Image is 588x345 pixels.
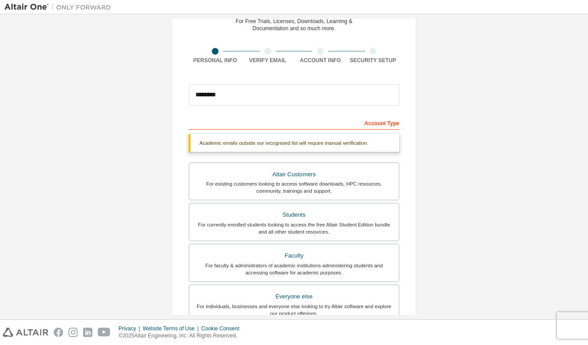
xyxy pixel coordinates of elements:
[189,57,242,64] div: Personal Info
[4,3,115,12] img: Altair One
[195,221,393,235] div: For currently enrolled students looking to access the free Altair Student Edition bundle and all ...
[294,57,347,64] div: Account Info
[189,134,399,152] div: Academic emails outside our recognised list will require manual verification.
[83,328,92,337] img: linkedin.svg
[242,57,294,64] div: Verify Email
[195,303,393,317] div: For individuals, businesses and everyone else looking to try Altair software and explore our prod...
[119,332,245,340] p: © 2025 Altair Engineering, Inc. All Rights Reserved.
[98,328,111,337] img: youtube.svg
[195,250,393,262] div: Faculty
[195,209,393,221] div: Students
[195,290,393,303] div: Everyone else
[3,328,48,337] img: altair_logo.svg
[54,328,63,337] img: facebook.svg
[143,325,201,332] div: Website Terms of Use
[195,262,393,276] div: For faculty & administrators of academic institutions administering students and accessing softwa...
[195,168,393,181] div: Altair Customers
[201,325,244,332] div: Cookie Consent
[189,115,399,130] div: Account Type
[195,180,393,194] div: For existing customers looking to access software downloads, HPC resources, community, trainings ...
[119,325,143,332] div: Privacy
[68,328,78,337] img: instagram.svg
[347,57,400,64] div: Security Setup
[236,18,353,32] div: For Free Trials, Licenses, Downloads, Learning & Documentation and so much more.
